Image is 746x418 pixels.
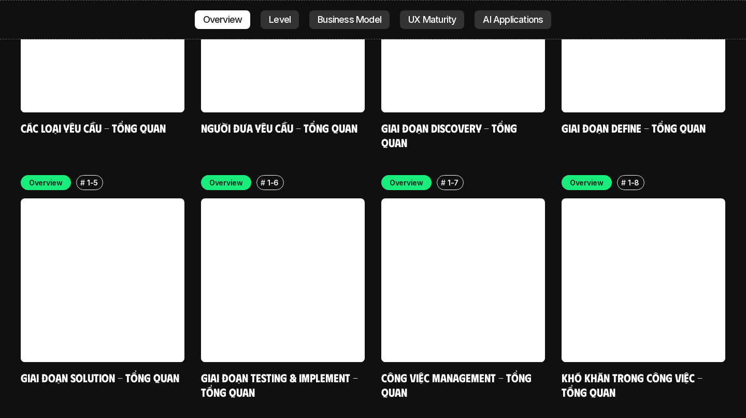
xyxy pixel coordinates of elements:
p: Overview [29,177,63,188]
a: Các loại yêu cầu - Tổng quan [21,121,166,135]
p: Overview [390,177,423,188]
p: Overview [570,177,604,188]
p: 1-7 [448,177,458,188]
a: Giai đoạn Discovery - Tổng quan [381,121,520,149]
p: Overview [209,177,243,188]
p: 1-6 [267,177,279,188]
h6: # [261,179,265,186]
a: Người đưa yêu cầu - Tổng quan [201,121,357,135]
a: Công việc Management - Tổng quan [381,370,534,399]
p: 1-8 [628,177,639,188]
h6: # [441,179,446,186]
a: Giai đoạn Solution - Tổng quan [21,370,179,384]
h6: # [621,179,626,186]
a: Overview [195,10,251,29]
p: 1-5 [87,177,98,188]
a: Giai đoạn Define - Tổng quan [562,121,706,135]
a: Giai đoạn Testing & Implement - Tổng quan [201,370,361,399]
a: Khó khăn trong công việc - Tổng quan [562,370,705,399]
h6: # [80,179,85,186]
